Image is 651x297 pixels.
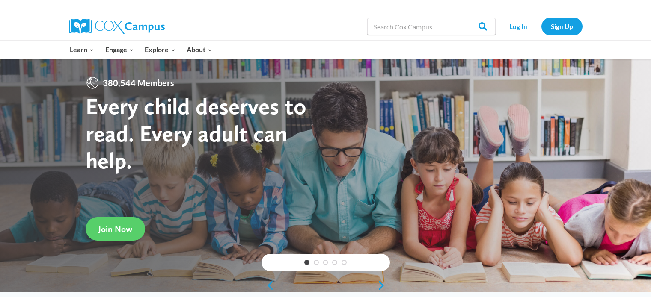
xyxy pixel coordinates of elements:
a: 1 [304,260,309,265]
a: previous [262,280,274,291]
span: Join Now [98,224,132,234]
nav: Primary Navigation [65,41,218,59]
a: Sign Up [541,18,583,35]
nav: Secondary Navigation [500,18,583,35]
button: Child menu of Explore [140,41,181,59]
a: 2 [314,260,319,265]
button: Child menu of Engage [100,41,140,59]
a: Log In [500,18,537,35]
img: Cox Campus [69,19,165,34]
a: Join Now [86,217,145,241]
a: 3 [323,260,328,265]
a: next [377,280,390,291]
strong: Every child deserves to read. Every adult can help. [86,92,306,174]
button: Child menu of Learn [65,41,100,59]
a: 5 [342,260,347,265]
input: Search Cox Campus [367,18,496,35]
button: Child menu of About [181,41,218,59]
span: 380,544 Members [99,76,178,90]
a: 4 [332,260,337,265]
div: content slider buttons [262,277,390,294]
